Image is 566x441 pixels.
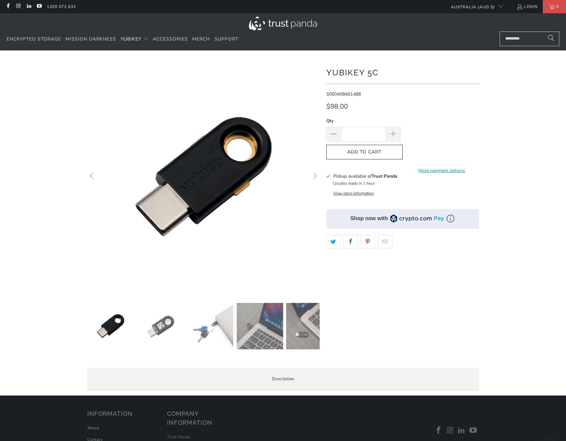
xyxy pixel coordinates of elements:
summary: YubiKey [121,32,148,47]
img: Trust Panda Australia [249,17,317,30]
a: Trust Panda Australia on Instagram [445,426,455,435]
a: Trust Panda Australia on LinkedIn [457,426,467,435]
a: 1300 072 632 [47,3,76,10]
a: Mission Darkness [65,32,116,47]
span: 5060408461488 [326,91,361,97]
img: YubiKey 5C - Trust Panda [187,303,233,349]
iframe: Button to launch messaging window [539,414,561,436]
a: Share this on Pinterest [361,235,375,249]
a: Share this on Facebook [344,235,358,249]
span: Mission Darkness [65,36,116,42]
label: Qty [326,117,401,125]
a: Trust Panda Australia on Facebook [434,426,444,435]
a: Encrypted Storage [7,32,61,47]
a: Login [517,3,538,10]
a: YubiKey 5C - Trust Panda [87,60,320,293]
span: Merch [192,36,210,42]
input: Search... [500,32,559,46]
small: Usually ready in 1 hour [333,181,375,186]
h3: Pickup available at [333,173,397,180]
a: About [87,425,99,431]
a: Trust Panda Australia on LinkedIn [26,4,32,9]
a: Accessories [153,32,188,47]
img: YubiKey 5C - Trust Panda [237,303,283,349]
h1: YubiKey 5C [326,65,479,79]
nav: Translation missing: en.navigation.header.main_nav [7,32,238,47]
button: Search [543,32,559,46]
span: YubiKey [121,36,141,42]
img: YubiKey 5C - Trust Panda [87,303,134,349]
div: Shop now with [351,215,388,222]
a: Merch [192,32,210,47]
label: Description [87,368,479,390]
span: Accessories [153,36,188,42]
span: $98.00 [326,102,348,111]
a: Trust Panda Australia on YouTube [36,4,42,9]
img: YubiKey 5C - Trust Panda [286,303,333,349]
a: Share this on Twitter [326,235,341,249]
a: Trust Panda Australia on Facebook [5,4,11,9]
span: Encrypted Storage [7,36,61,42]
a: Support [214,32,238,47]
img: YubiKey 5C - Trust Panda [137,303,184,349]
a: More payment options [405,167,479,174]
button: Next [309,60,320,293]
a: Email this to a friend [378,235,392,249]
b: Trust Panda [371,173,397,179]
button: Add to Cart [326,145,403,160]
button: Previous [87,60,98,293]
button: View store information [333,191,374,196]
a: Trust Panda Australia on Instagram [15,4,21,9]
span: Add to Cart [333,149,396,155]
a: Trust Panda Australia on YouTube [468,426,478,435]
span: Support [214,36,238,42]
